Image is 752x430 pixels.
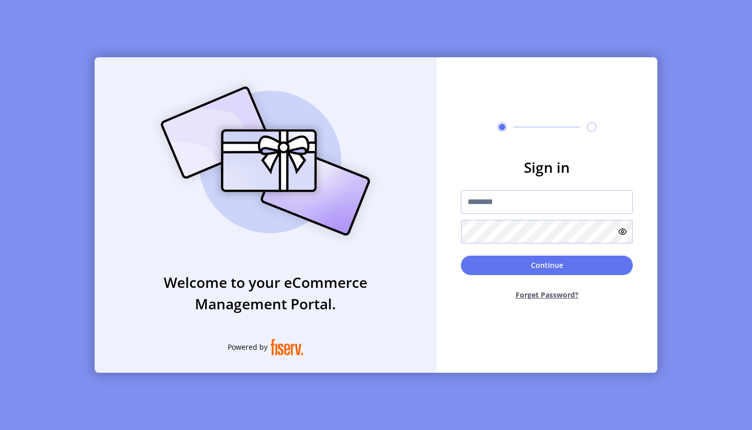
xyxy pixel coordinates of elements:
img: card_Illustration.svg [145,75,386,247]
h3: Sign in [461,156,633,178]
span: Powered by [228,342,268,352]
button: Continue [461,256,633,275]
h3: Welcome to your eCommerce Management Portal. [95,271,436,314]
button: Forget Password? [461,281,633,308]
